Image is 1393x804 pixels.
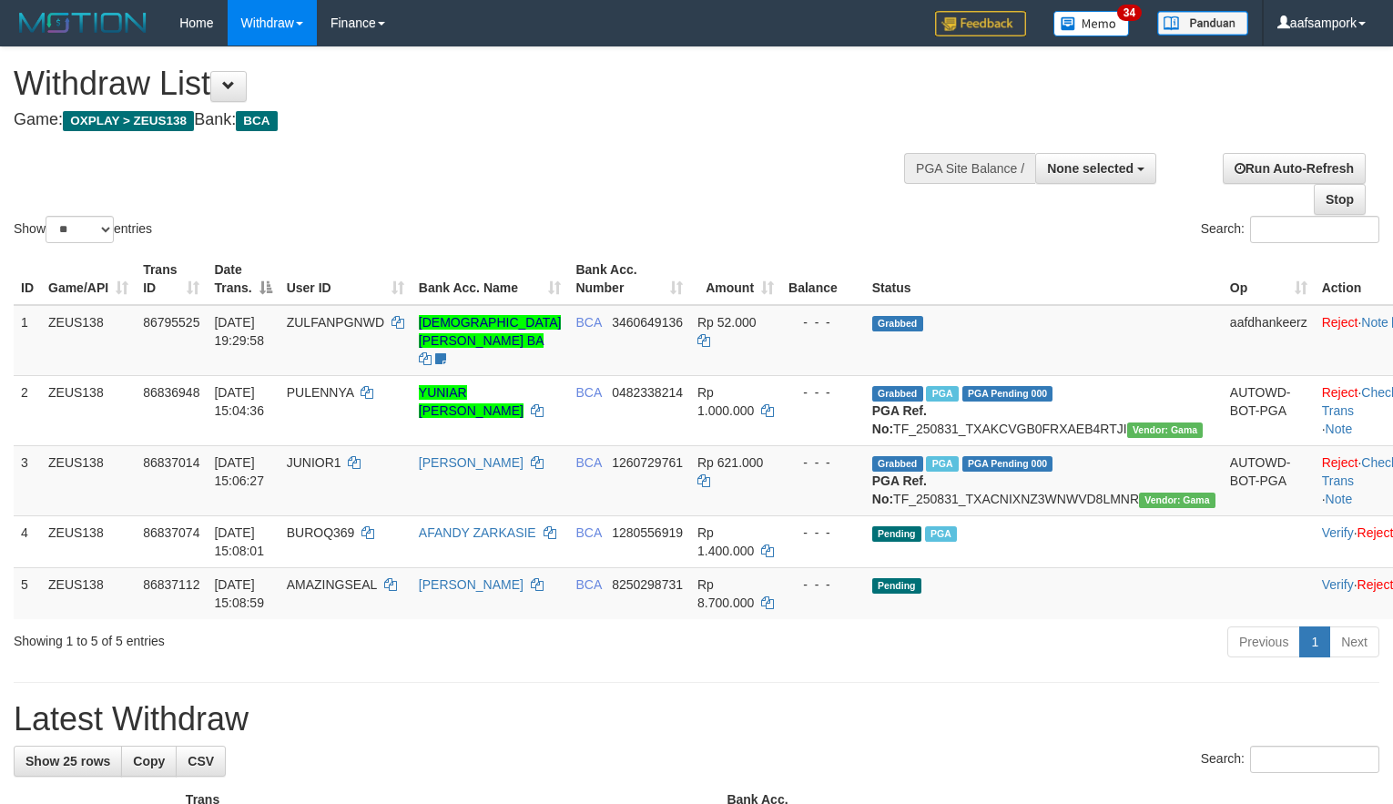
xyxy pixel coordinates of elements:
span: Rp 52.000 [697,315,757,330]
td: 5 [14,567,41,619]
img: Button%20Memo.svg [1053,11,1130,36]
a: Note [1361,315,1388,330]
td: TF_250831_TXAKCVGB0FRXAEB4RTJI [865,375,1223,445]
a: Verify [1322,577,1354,592]
th: Amount: activate to sort column ascending [690,253,781,305]
div: - - - [788,383,858,402]
span: BCA [575,577,601,592]
span: BCA [575,525,601,540]
a: Copy [121,746,177,777]
img: Feedback.jpg [935,11,1026,36]
img: panduan.png [1157,11,1248,36]
select: Showentries [46,216,114,243]
span: BCA [236,111,277,131]
th: ID [14,253,41,305]
span: Rp 8.700.000 [697,577,754,610]
td: TF_250831_TXACNIXNZ3WNWVD8LMNR [865,445,1223,515]
span: OXPLAY > ZEUS138 [63,111,194,131]
span: Copy 0482338214 to clipboard [612,385,683,400]
th: Op: activate to sort column ascending [1223,253,1315,305]
span: Grabbed [872,386,923,402]
div: - - - [788,313,858,331]
span: Show 25 rows [25,754,110,768]
a: [PERSON_NAME] [419,577,524,592]
th: Balance [781,253,865,305]
span: Rp 1.400.000 [697,525,754,558]
a: [PERSON_NAME] [419,455,524,470]
td: ZEUS138 [41,375,136,445]
span: [DATE] 15:06:27 [214,455,264,488]
a: Run Auto-Refresh [1223,153,1366,184]
th: Trans ID: activate to sort column ascending [136,253,207,305]
span: Vendor URL: https://trx31.1velocity.biz [1127,422,1204,438]
span: ZULFANPGNWD [287,315,384,330]
a: Previous [1227,626,1300,657]
div: - - - [788,575,858,594]
a: Show 25 rows [14,746,122,777]
span: [DATE] 15:08:59 [214,577,264,610]
h4: Game: Bank: [14,111,910,129]
span: [DATE] 15:08:01 [214,525,264,558]
span: Copy 3460649136 to clipboard [612,315,683,330]
th: Date Trans.: activate to sort column descending [207,253,279,305]
span: [DATE] 15:04:36 [214,385,264,418]
span: PGA Pending [962,386,1053,402]
td: 1 [14,305,41,376]
a: Note [1326,492,1353,506]
span: AMAZINGSEAL [287,577,377,592]
a: Note [1326,422,1353,436]
span: Copy 8250298731 to clipboard [612,577,683,592]
a: [DEMOGRAPHIC_DATA][PERSON_NAME] BA [419,315,562,348]
label: Show entries [14,216,152,243]
a: Verify [1322,525,1354,540]
th: Bank Acc. Number: activate to sort column ascending [568,253,690,305]
label: Search: [1201,216,1379,243]
div: - - - [788,453,858,472]
a: Reject [1322,315,1358,330]
span: [DATE] 19:29:58 [214,315,264,348]
a: Next [1329,626,1379,657]
a: Reject [1322,385,1358,400]
td: ZEUS138 [41,515,136,567]
td: ZEUS138 [41,567,136,619]
td: AUTOWD-BOT-PGA [1223,375,1315,445]
img: MOTION_logo.png [14,9,152,36]
a: AFANDY ZARKASIE [419,525,536,540]
span: Rp 621.000 [697,455,763,470]
a: 1 [1299,626,1330,657]
div: - - - [788,524,858,542]
span: Copy 1280556919 to clipboard [612,525,683,540]
b: PGA Ref. No: [872,403,927,436]
input: Search: [1250,746,1379,773]
span: BCA [575,315,601,330]
a: Stop [1314,184,1366,215]
th: Status [865,253,1223,305]
span: Marked by aafnoeunsreypich [926,456,958,472]
span: None selected [1047,161,1134,176]
span: Copy [133,754,165,768]
td: 3 [14,445,41,515]
div: Showing 1 to 5 of 5 entries [14,625,567,650]
span: Pending [872,578,921,594]
td: AUTOWD-BOT-PGA [1223,445,1315,515]
td: aafdhankeerz [1223,305,1315,376]
th: User ID: activate to sort column ascending [280,253,412,305]
span: PULENNYA [287,385,354,400]
span: Copy 1260729761 to clipboard [612,455,683,470]
b: PGA Ref. No: [872,473,927,506]
span: Vendor URL: https://trx31.1velocity.biz [1139,493,1215,508]
span: BUROQ369 [287,525,355,540]
span: 34 [1117,5,1142,21]
a: CSV [176,746,226,777]
span: Grabbed [872,316,923,331]
td: ZEUS138 [41,305,136,376]
span: JUNIOR1 [287,455,341,470]
span: PGA Pending [962,456,1053,472]
h1: Latest Withdraw [14,701,1379,738]
a: YUNIAR [PERSON_NAME] [419,385,524,418]
span: BCA [575,455,601,470]
div: PGA Site Balance / [904,153,1035,184]
span: 86836948 [143,385,199,400]
h1: Withdraw List [14,66,910,102]
input: Search: [1250,216,1379,243]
